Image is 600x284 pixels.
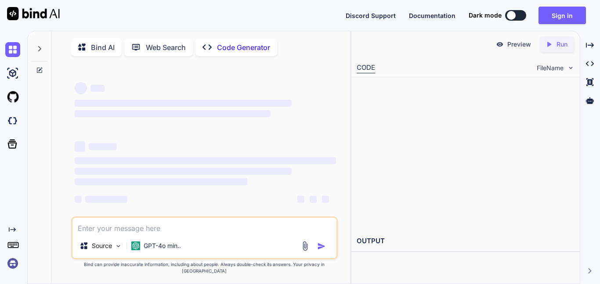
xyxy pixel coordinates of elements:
p: Source [92,241,112,250]
div: CODE [357,63,375,73]
span: ‌ [75,196,82,203]
img: signin [5,256,20,271]
img: Bind AI [7,7,60,20]
p: Preview [507,40,531,49]
span: ‌ [75,82,87,94]
span: ‌ [297,196,304,203]
span: ‌ [75,110,271,117]
span: ‌ [89,143,117,150]
h2: OUTPUT [351,231,580,252]
button: Documentation [409,11,455,20]
p: Bind can provide inaccurate information, including about people. Always double-check its answers.... [71,261,338,274]
p: Web Search [146,42,186,53]
img: preview [496,40,504,48]
img: attachment [300,241,310,251]
span: ‌ [322,196,329,203]
span: ‌ [75,157,336,164]
span: FileName [537,64,564,72]
span: ‌ [310,196,317,203]
img: githubLight [5,90,20,104]
img: ai-studio [5,66,20,81]
span: ‌ [75,100,292,107]
button: Discord Support [346,11,396,20]
span: Discord Support [346,12,396,19]
span: Documentation [409,12,455,19]
img: GPT-4o mini [131,241,140,250]
button: Sign in [539,7,586,24]
img: darkCloudIdeIcon [5,113,20,128]
span: ‌ [85,196,127,203]
p: Run [557,40,567,49]
img: icon [317,242,326,251]
p: Code Generator [217,42,270,53]
p: Bind AI [91,42,115,53]
img: chevron down [567,64,575,72]
span: ‌ [75,141,85,152]
p: GPT-4o min.. [144,241,181,250]
span: ‌ [75,178,247,185]
img: chat [5,42,20,57]
img: Pick Models [115,242,122,250]
span: ‌ [75,168,292,175]
span: Dark mode [469,11,502,20]
span: ‌ [90,85,105,92]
